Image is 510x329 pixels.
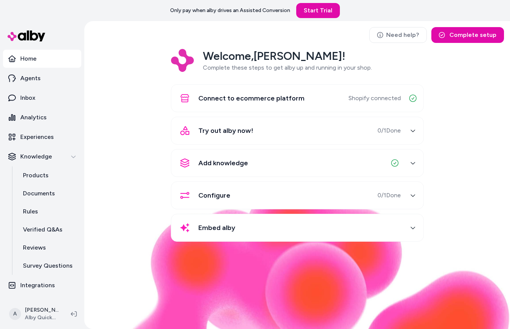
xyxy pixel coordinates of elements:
[198,158,248,168] span: Add knowledge
[23,225,62,234] p: Verified Q&As
[198,190,230,201] span: Configure
[176,154,419,172] button: Add knowledge
[431,27,504,43] button: Complete setup
[170,7,290,14] p: Only pay when alby drives an Assisted Conversion
[23,189,55,198] p: Documents
[20,93,35,102] p: Inbox
[15,166,81,184] a: Products
[8,30,45,41] img: alby Logo
[84,181,510,329] img: alby Bubble
[20,74,41,83] p: Agents
[203,64,372,71] span: Complete these steps to get alby up and running in your shop.
[176,122,419,140] button: Try out alby now!0/1Done
[23,261,73,270] p: Survey Questions
[3,89,81,107] a: Inbox
[25,306,59,314] p: [PERSON_NAME]
[3,276,81,294] a: Integrations
[25,314,59,321] span: Alby QuickStart Store
[3,50,81,68] a: Home
[176,219,419,237] button: Embed alby
[23,207,38,216] p: Rules
[369,27,427,43] a: Need help?
[3,108,81,126] a: Analytics
[20,152,52,161] p: Knowledge
[15,203,81,221] a: Rules
[23,171,49,180] p: Products
[3,69,81,87] a: Agents
[203,49,372,63] h2: Welcome, [PERSON_NAME] !
[3,128,81,146] a: Experiences
[198,222,235,233] span: Embed alby
[15,257,81,275] a: Survey Questions
[20,281,55,290] p: Integrations
[378,126,401,135] span: 0 / 1 Done
[198,93,304,104] span: Connect to ecommerce platform
[349,94,401,103] span: Shopify connected
[20,113,47,122] p: Analytics
[378,191,401,200] span: 0 / 1 Done
[296,3,340,18] a: Start Trial
[20,54,37,63] p: Home
[3,148,81,166] button: Knowledge
[198,125,253,136] span: Try out alby now!
[9,308,21,320] span: A
[15,239,81,257] a: Reviews
[176,186,419,204] button: Configure0/1Done
[5,302,65,326] button: A[PERSON_NAME]Alby QuickStart Store
[15,184,81,203] a: Documents
[20,133,54,142] p: Experiences
[171,49,194,72] img: Logo
[23,243,46,252] p: Reviews
[15,221,81,239] a: Verified Q&As
[176,89,419,107] button: Connect to ecommerce platformShopify connected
